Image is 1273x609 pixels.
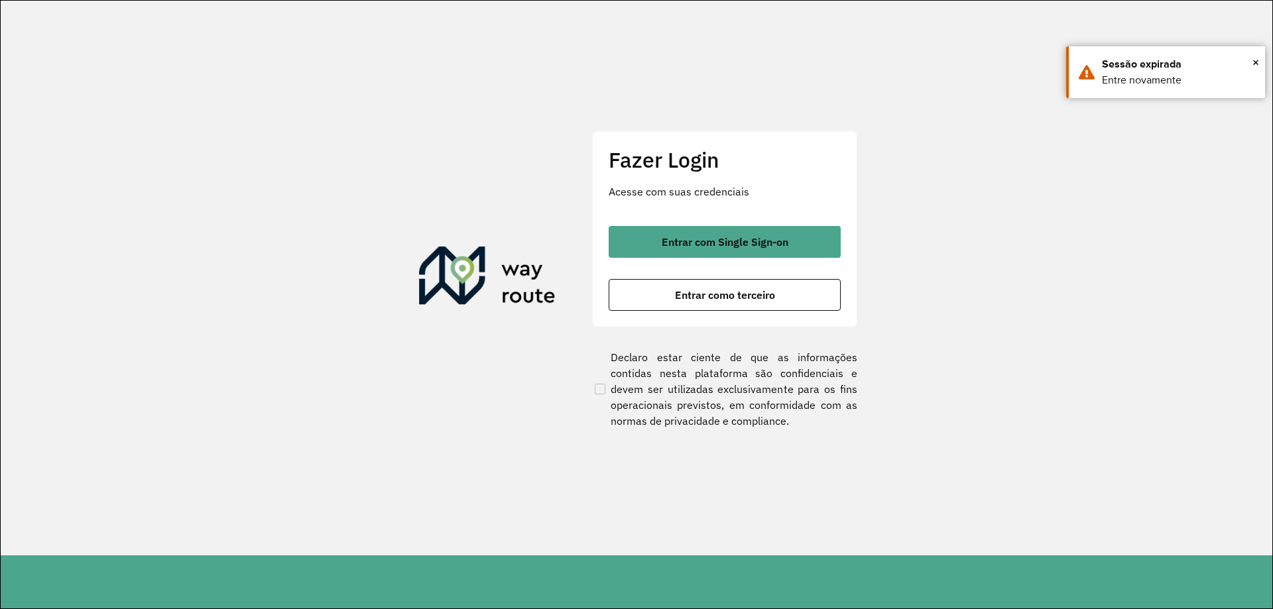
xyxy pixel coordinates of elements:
span: Entrar com Single Sign-on [662,237,788,247]
h2: Fazer Login [609,147,841,172]
button: button [609,226,841,258]
div: Entre novamente [1102,72,1255,88]
img: Roteirizador AmbevTech [419,247,556,310]
div: Sessão expirada [1102,56,1255,72]
span: Entrar como terceiro [675,290,775,300]
span: × [1252,52,1259,72]
p: Acesse com suas credenciais [609,184,841,199]
button: button [609,279,841,311]
label: Declaro estar ciente de que as informações contidas nesta plataforma são confidenciais e devem se... [592,349,857,429]
button: Close [1252,52,1259,72]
